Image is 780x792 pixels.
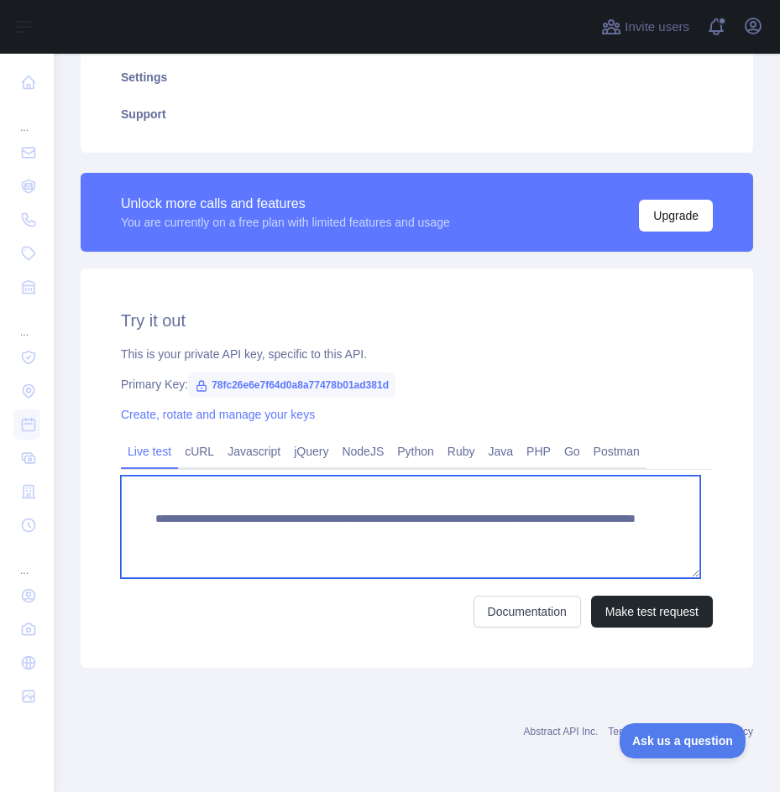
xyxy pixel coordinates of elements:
span: Invite users [625,18,689,37]
div: You are currently on a free plan with limited features and usage [121,214,450,231]
span: 78fc26e6e7f64d0a8a77478b01ad381d [188,373,395,398]
a: Postman [587,438,647,465]
iframe: Toggle Customer Support [620,723,746,758]
a: Python [390,438,441,465]
div: ... [13,305,40,339]
a: cURL [178,438,221,465]
h2: Try it out [121,309,713,332]
a: Go [558,438,587,465]
button: Invite users [598,13,693,40]
div: This is your private API key, specific to this API. [121,346,713,362]
a: Abstract API Inc. [524,726,599,737]
a: Ruby [441,438,482,465]
div: Unlock more calls and features [121,194,450,214]
a: Settings [101,59,733,96]
a: jQuery [287,438,335,465]
a: Terms of service [608,726,681,737]
a: Java [482,438,521,465]
div: ... [13,544,40,577]
a: PHP [520,438,558,465]
button: Upgrade [639,200,713,232]
a: Documentation [474,596,581,628]
a: Create, rotate and manage your keys [121,408,315,421]
div: Primary Key: [121,376,713,393]
a: Live test [121,438,178,465]
div: ... [13,101,40,134]
a: Javascript [221,438,287,465]
a: Support [101,96,733,133]
button: Make test request [591,596,713,628]
a: NodeJS [335,438,390,465]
